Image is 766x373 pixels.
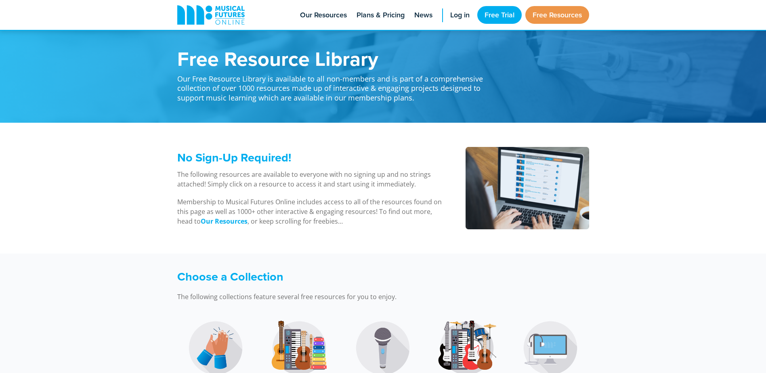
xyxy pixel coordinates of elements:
span: News [414,10,432,21]
span: No Sign-Up Required! [177,149,291,166]
a: Free Trial [477,6,522,24]
p: Membership to Musical Futures Online includes access to all of the resources found on this page a... [177,197,445,226]
span: Our Resources [300,10,347,21]
a: Free Resources [525,6,589,24]
p: The following resources are available to everyone with no signing up and no strings attached! Sim... [177,170,445,189]
span: Log in [450,10,470,21]
span: Plans & Pricing [357,10,405,21]
p: The following collections feature several free resources for you to enjoy. [177,292,492,302]
h3: Choose a Collection [177,270,492,284]
a: Our Resources [201,217,248,226]
p: Our Free Resource Library is available to all non-members and is part of a comprehensive collecti... [177,69,492,103]
h1: Free Resource Library [177,48,492,69]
